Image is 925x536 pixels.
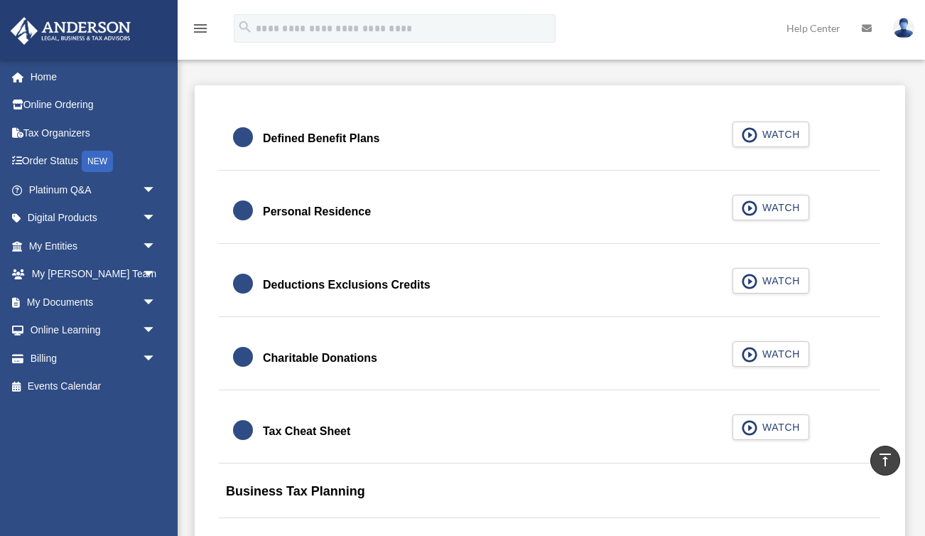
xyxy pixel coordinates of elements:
span: arrow_drop_down [142,316,171,345]
a: Charitable Donations WATCH [233,341,866,375]
span: arrow_drop_down [142,344,171,373]
a: My Documentsarrow_drop_down [10,288,178,316]
button: WATCH [732,268,809,294]
a: Online Learningarrow_drop_down [10,316,178,345]
a: Tax Cheat Sheet WATCH [233,414,866,449]
a: Home [10,63,178,91]
a: Online Ordering [10,91,178,119]
div: Defined Benefit Plans [263,129,379,149]
span: WATCH [758,420,800,434]
i: vertical_align_top [877,451,894,468]
a: menu [192,25,209,37]
span: WATCH [758,274,800,288]
i: menu [192,20,209,37]
span: arrow_drop_down [142,204,171,233]
a: Defined Benefit Plans WATCH [233,122,866,156]
a: Tax Organizers [10,119,178,147]
div: Personal Residence [263,202,371,222]
div: NEW [82,151,113,172]
a: Order StatusNEW [10,147,178,176]
a: My [PERSON_NAME] Teamarrow_drop_down [10,260,178,289]
span: arrow_drop_down [142,176,171,205]
span: arrow_drop_down [142,232,171,261]
button: WATCH [732,195,809,220]
a: Personal Residence WATCH [233,195,866,229]
span: arrow_drop_down [142,260,171,289]
a: My Entitiesarrow_drop_down [10,232,178,260]
div: Business Tax Planning [219,473,880,518]
button: WATCH [732,122,809,147]
button: WATCH [732,341,809,367]
a: vertical_align_top [870,446,900,476]
div: Charitable Donations [263,348,377,368]
i: search [237,19,253,35]
img: User Pic [893,18,914,38]
span: WATCH [758,127,800,141]
span: WATCH [758,347,800,361]
a: Events Calendar [10,372,178,401]
a: Billingarrow_drop_down [10,344,178,372]
button: WATCH [732,414,809,440]
a: Platinum Q&Aarrow_drop_down [10,176,178,204]
img: Anderson Advisors Platinum Portal [6,17,135,45]
span: arrow_drop_down [142,288,171,317]
a: Deductions Exclusions Credits WATCH [233,268,866,302]
div: Deductions Exclusions Credits [263,275,431,295]
div: Tax Cheat Sheet [263,422,350,441]
a: Digital Productsarrow_drop_down [10,204,178,232]
span: WATCH [758,200,800,215]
